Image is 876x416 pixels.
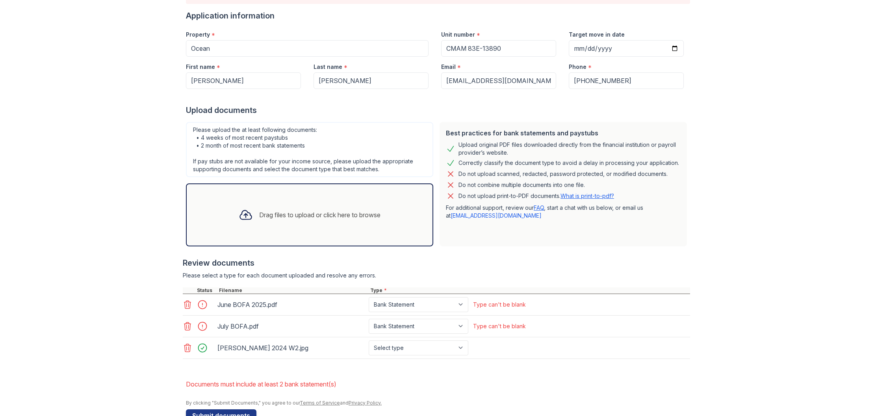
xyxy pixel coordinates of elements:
div: Please select a type for each document uploaded and resolve any errors. [183,272,690,279]
a: What is print-to-pdf? [560,192,614,199]
label: Unit number [441,31,475,39]
div: Status [195,287,217,294]
div: By clicking "Submit Documents," you agree to our and [186,400,690,406]
a: [EMAIL_ADDRESS][DOMAIN_NAME] [451,212,542,219]
p: Do not upload print-to-PDF documents. [458,192,614,200]
div: Application information [186,10,690,21]
label: Property [186,31,210,39]
li: Documents must include at least 2 bank statement(s) [186,376,690,392]
a: Terms of Service [300,400,340,406]
div: Correctly classify the document type to avoid a delay in processing your application. [458,158,679,168]
p: For additional support, review our , start a chat with us below, or email us at [446,204,681,220]
div: June BOFA 2025.pdf [217,298,366,311]
label: First name [186,63,215,71]
div: Type [369,287,690,294]
label: Phone [569,63,586,71]
div: Please upload the at least following documents: • 4 weeks of most recent paystubs • 2 month of mo... [186,122,433,177]
div: Do not upload scanned, redacted, password protected, or modified documents. [458,169,668,179]
div: Filename [217,287,369,294]
div: Type can't be blank [473,322,526,330]
div: Type can't be blank [473,301,526,309]
div: Drag files to upload or click here to browse [259,210,380,220]
label: Email [441,63,456,71]
label: Target move in date [569,31,625,39]
div: July BOFA.pdf [217,320,366,333]
div: Upload documents [186,105,690,116]
div: Upload original PDF files downloaded directly from the financial institution or payroll provider’... [458,141,681,157]
label: Last name [314,63,342,71]
div: Review documents [183,257,690,268]
div: Do not combine multiple documents into one file. [458,180,585,190]
a: FAQ [534,204,544,211]
a: Privacy Policy. [349,400,382,406]
div: Best practices for bank statements and paystubs [446,128,681,138]
div: [PERSON_NAME] 2024 W2.jpg [217,342,366,354]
